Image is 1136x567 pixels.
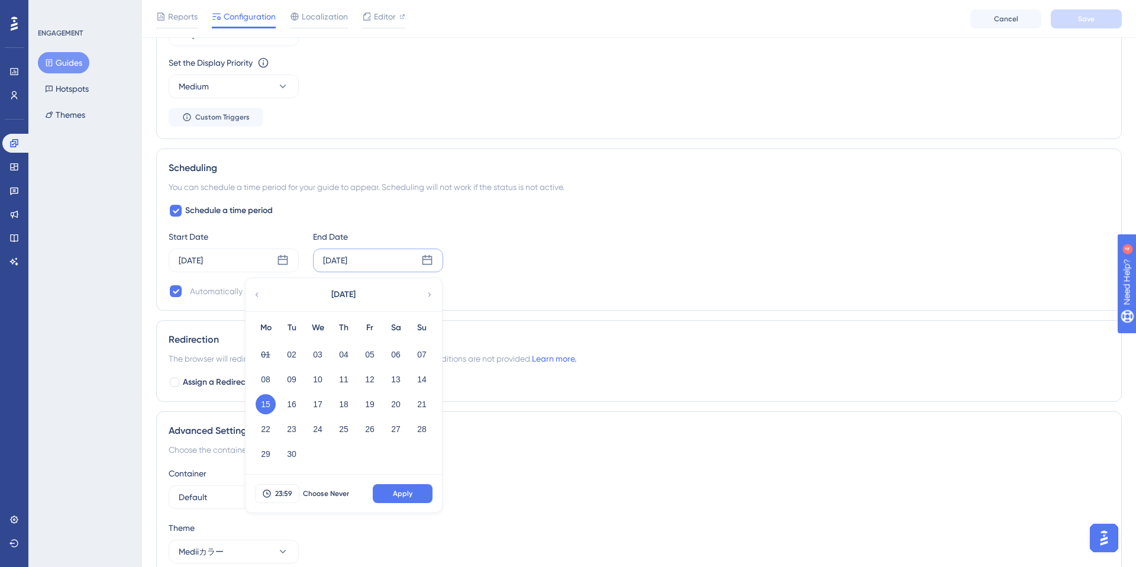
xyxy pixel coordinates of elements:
button: 23 [282,419,302,439]
div: Choose the container and theme for the guide. [169,443,1109,457]
span: Schedule a time period [185,204,273,218]
span: 23:59 [275,489,292,498]
iframe: UserGuiding AI Assistant Launcher [1086,520,1122,556]
button: 16 [282,394,302,414]
span: Localization [302,9,348,24]
div: Automatically set as “Inactive” when the scheduled period is over. [190,284,434,298]
button: 01 [256,344,276,365]
button: 04 [334,344,354,365]
button: Choose Never [299,484,353,503]
button: 02 [282,344,302,365]
button: 24 [308,419,328,439]
button: 13 [386,369,406,389]
button: 03 [308,344,328,365]
span: Save [1078,14,1095,24]
span: Default [179,490,207,504]
button: 17 [308,394,328,414]
button: 09 [282,369,302,389]
div: 4 [82,6,86,15]
button: 05 [360,344,380,365]
span: Assign a Redirection URL [183,375,276,389]
div: Set the Display Priority [169,56,253,70]
span: Custom Triggers [195,112,250,122]
button: 12 [360,369,380,389]
button: 15 [256,394,276,414]
button: 30 [282,444,302,464]
button: Themes [38,104,92,125]
div: You can schedule a time period for your guide to appear. Scheduling will not work if the status i... [169,180,1109,194]
div: Container [169,466,1109,481]
button: 29 [256,444,276,464]
span: Reports [168,9,198,24]
button: Hotspots [38,78,96,99]
button: Guides [38,52,89,73]
div: Redirection [169,333,1109,347]
div: Fr [357,321,383,335]
span: Medium [179,79,209,94]
button: Save [1051,9,1122,28]
div: Su [409,321,435,335]
button: 06 [386,344,406,365]
button: Apply [373,484,433,503]
button: 25 [334,419,354,439]
button: Medium [169,75,299,98]
div: [DATE] [179,253,203,268]
div: Start Date [169,230,299,244]
button: 23:59 [255,484,299,503]
div: Th [331,321,357,335]
button: 20 [386,394,406,414]
button: 07 [412,344,432,365]
div: We [305,321,331,335]
button: 28 [412,419,432,439]
div: Tu [279,321,305,335]
button: [DATE] [284,283,402,307]
span: Apply [393,489,412,498]
span: Cancel [994,14,1018,24]
div: Sa [383,321,409,335]
span: Configuration [224,9,276,24]
div: End Date [313,230,443,244]
span: Choose Never [303,489,349,498]
span: Editor [374,9,396,24]
button: Mediiカラー [169,540,299,563]
div: Mo [253,321,279,335]
div: ENGAGEMENT [38,28,83,38]
button: Cancel [970,9,1041,28]
div: Advanced Settings [169,424,1109,438]
span: [DATE] [331,288,356,302]
button: 22 [256,419,276,439]
button: 18 [334,394,354,414]
div: [DATE] [323,253,347,268]
button: 21 [412,394,432,414]
span: Mediiカラー [179,545,224,559]
button: 19 [360,394,380,414]
button: 14 [412,369,432,389]
button: Default [169,485,299,509]
button: 08 [256,369,276,389]
a: Learn more. [532,354,576,363]
div: Scheduling [169,161,1109,175]
span: The browser will redirect to the “Redirection URL” when the Targeting Conditions are not provided. [169,352,576,366]
button: Custom Triggers [169,108,263,127]
button: 10 [308,369,328,389]
button: 11 [334,369,354,389]
span: Need Help? [28,3,74,17]
button: 26 [360,419,380,439]
button: 27 [386,419,406,439]
div: Theme [169,521,1109,535]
